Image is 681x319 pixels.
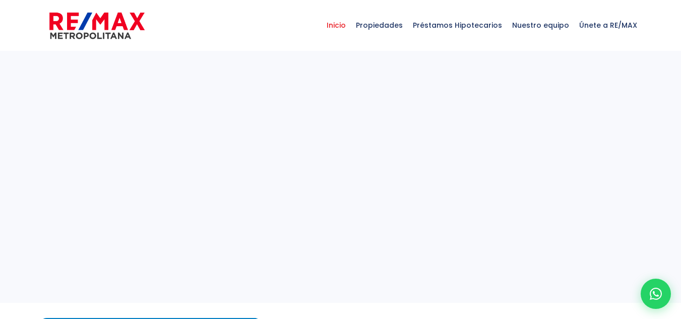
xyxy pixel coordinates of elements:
span: Propiedades [351,10,408,40]
span: Únete a RE/MAX [574,10,642,40]
img: remax-metropolitana-logo [49,11,145,41]
span: Préstamos Hipotecarios [408,10,507,40]
span: Inicio [322,10,351,40]
span: Nuestro equipo [507,10,574,40]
